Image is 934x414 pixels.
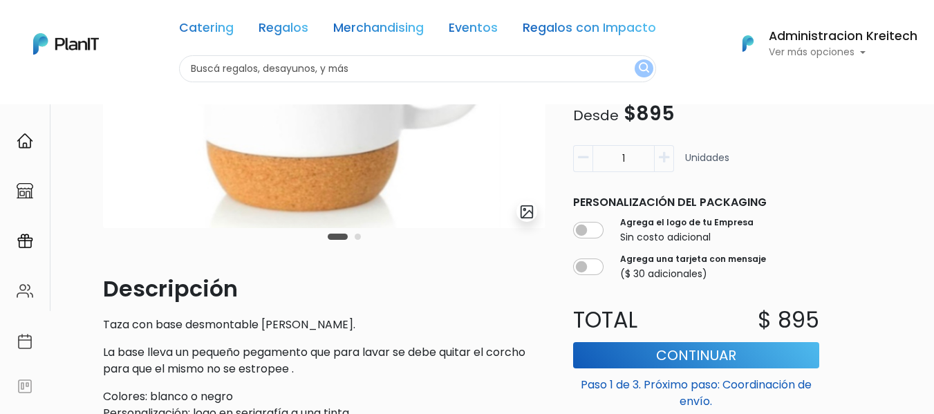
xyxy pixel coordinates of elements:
img: campaigns-02234683943229c281be62815700db0a1741e53638e28bf9629b52c665b00959.svg [17,233,33,250]
p: Unidades [685,151,729,178]
span: Desde [573,106,619,125]
p: ($ 30 adicionales) [620,267,766,281]
a: Merchandising [333,22,424,39]
p: Total [565,303,696,337]
label: Agrega el logo de tu Empresa [620,216,754,229]
img: marketplace-4ceaa7011d94191e9ded77b95e3339b90024bf715f7c57f8cf31f2d8c509eaba.svg [17,182,33,199]
input: Buscá regalos, desayunos, y más [179,55,656,82]
img: home-e721727adea9d79c4d83392d1f703f7f8bce08238fde08b1acbfd93340b81755.svg [17,133,33,149]
div: Carousel Pagination [324,228,364,245]
p: Paso 1 de 3. Próximo paso: Coordinación de envío. [573,371,819,410]
img: people-662611757002400ad9ed0e3c099ab2801c6687ba6c219adb57efc949bc21e19d.svg [17,283,33,299]
p: Sin costo adicional [620,230,754,245]
div: ¿Necesitás ayuda? [71,13,199,40]
p: Taza con base desmontable [PERSON_NAME]. [103,317,545,333]
button: Carousel Page 2 [355,234,361,240]
h6: Administracion Kreitech [769,30,917,43]
a: Regalos [259,22,308,39]
span: $895 [624,100,675,127]
label: Agrega una tarjeta con mensaje [620,253,766,265]
a: Catering [179,22,234,39]
p: Personalización del packaging [573,194,819,211]
p: Ver más opciones [769,48,917,57]
a: Eventos [449,22,498,39]
button: Continuar [573,342,819,368]
p: $ 895 [758,303,819,337]
button: PlanIt Logo Administracion Kreitech Ver más opciones [725,26,917,62]
button: Carousel Page 1 (Current Slide) [328,234,348,240]
p: La base lleva un pequeño pegamento que para lavar se debe quitar el corcho para que el mismo no s... [103,344,545,377]
img: search_button-432b6d5273f82d61273b3651a40e1bd1b912527efae98b1b7a1b2c0702e16a8d.svg [639,62,649,75]
img: feedback-78b5a0c8f98aac82b08bfc38622c3050aee476f2c9584af64705fc4e61158814.svg [17,378,33,395]
img: PlanIt Logo [733,28,763,59]
img: PlanIt Logo [33,33,99,55]
img: calendar-87d922413cdce8b2cf7b7f5f62616a5cf9e4887200fb71536465627b3292af00.svg [17,333,33,350]
p: Descripción [103,272,545,305]
img: gallery-light [519,204,535,220]
a: Regalos con Impacto [523,22,656,39]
